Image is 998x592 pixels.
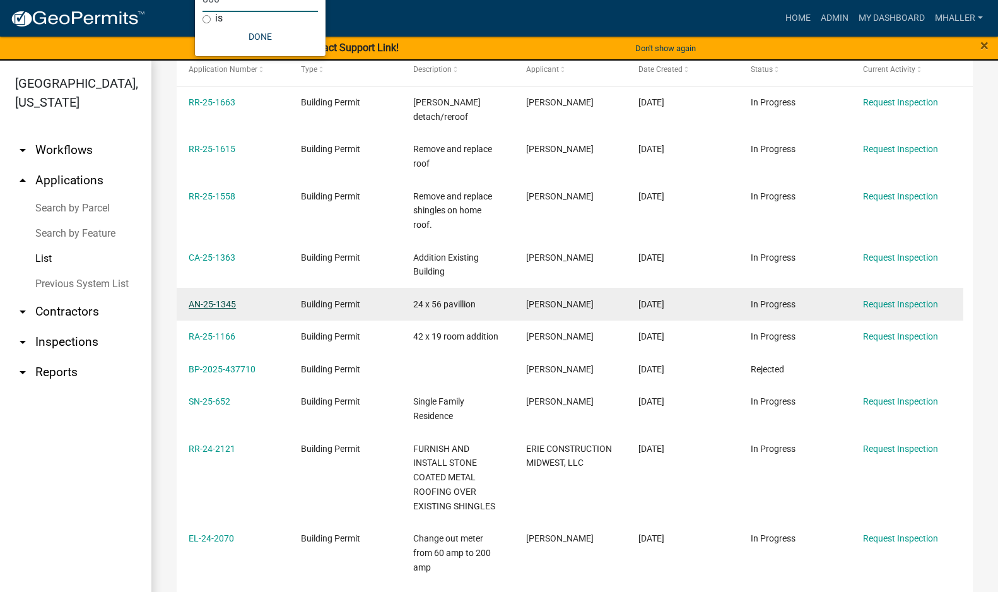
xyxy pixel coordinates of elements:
[301,252,360,263] span: Building Permit
[15,173,30,188] i: arrow_drop_up
[177,55,289,85] datatable-header-cell: Application Number
[189,364,255,374] a: BP-2025-437710
[630,38,701,59] button: Don't show again
[526,65,559,74] span: Applicant
[816,6,854,30] a: Admin
[203,25,318,48] button: Done
[980,37,989,54] span: ×
[751,191,795,201] span: In Progress
[413,144,492,169] span: Remove and replace roof
[15,143,30,158] i: arrow_drop_down
[301,144,360,154] span: Building Permit
[301,533,360,543] span: Building Permit
[413,396,464,421] span: Single Family Residence
[189,299,236,309] a: AN-25-1345
[751,299,795,309] span: In Progress
[751,144,795,154] span: In Progress
[301,396,360,406] span: Building Permit
[301,331,360,341] span: Building Permit
[189,396,230,406] a: SN-25-652
[526,331,594,341] span: Tami Evans
[851,55,963,85] datatable-header-cell: Current Activity
[751,331,795,341] span: In Progress
[638,97,664,107] span: 09/03/2025
[638,65,683,74] span: Date Created
[289,55,401,85] datatable-header-cell: Type
[189,97,235,107] a: RR-25-1663
[189,65,257,74] span: Application Number
[413,533,491,572] span: Change out meter from 60 amp to 200 amp
[413,65,452,74] span: Description
[189,331,235,341] a: RA-25-1166
[638,364,664,374] span: 06/18/2025
[638,331,664,341] span: 07/02/2025
[638,533,664,543] span: 10/30/2024
[751,444,795,454] span: In Progress
[739,55,851,85] datatable-header-cell: Status
[980,38,989,53] button: Close
[863,396,938,406] a: Request Inspection
[526,396,594,406] span: Tracy Thompson
[413,97,481,122] span: Stanton detach/reroof
[863,331,938,341] a: Request Inspection
[526,97,594,107] span: John Kornacki
[401,55,514,85] datatable-header-cell: Description
[854,6,930,30] a: My Dashboard
[751,252,795,263] span: In Progress
[863,65,915,74] span: Current Activity
[413,252,479,277] span: Addition Existing Building
[863,533,938,543] a: Request Inspection
[638,444,664,454] span: 11/06/2024
[301,191,360,201] span: Building Permit
[301,97,360,107] span: Building Permit
[626,55,739,85] datatable-header-cell: Date Created
[863,252,938,263] a: Request Inspection
[751,364,784,374] span: Rejected
[15,304,30,319] i: arrow_drop_down
[526,252,594,263] span: Tracy Thompson
[751,396,795,406] span: In Progress
[863,191,938,201] a: Request Inspection
[413,191,492,230] span: Remove and replace shingles on home roof.
[526,533,594,543] span: Tracy Thompson
[215,13,223,23] label: is
[751,533,795,543] span: In Progress
[863,144,938,154] a: Request Inspection
[301,444,360,454] span: Building Permit
[863,97,938,107] a: Request Inspection
[526,191,594,201] span: Jeff Wesolowski
[301,65,317,74] span: Type
[15,334,30,350] i: arrow_drop_down
[301,299,360,309] span: Building Permit
[413,331,498,341] span: 42 x 19 room addition
[189,444,235,454] a: RR-24-2121
[638,252,664,263] span: 07/28/2025
[638,191,664,201] span: 08/20/2025
[302,42,399,54] strong: Contact Support Link!
[189,144,235,154] a: RR-25-1615
[930,6,988,30] a: mhaller
[189,252,235,263] a: CA-25-1363
[526,364,594,374] span: Lawrence Clark
[189,191,235,201] a: RR-25-1558
[780,6,816,30] a: Home
[638,299,664,309] span: 07/24/2025
[751,97,795,107] span: In Progress
[301,364,360,374] span: Building Permit
[413,299,476,309] span: 24 x 56 pavillion
[189,533,234,543] a: EL-24-2070
[526,144,594,154] span: Angelo Saia
[863,299,938,309] a: Request Inspection
[413,444,495,511] span: FURNISH AND INSTALL STONE COATED METAL ROOFING OVER EXISTING SHINGLES
[863,444,938,454] a: Request Inspection
[751,65,773,74] span: Status
[638,144,664,154] span: 08/27/2025
[514,55,626,85] datatable-header-cell: Applicant
[526,299,594,309] span: Tami Evans
[15,365,30,380] i: arrow_drop_down
[638,396,664,406] span: 04/30/2025
[526,444,612,468] span: ERIE CONSTRUCTION MIDWEST, LLC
